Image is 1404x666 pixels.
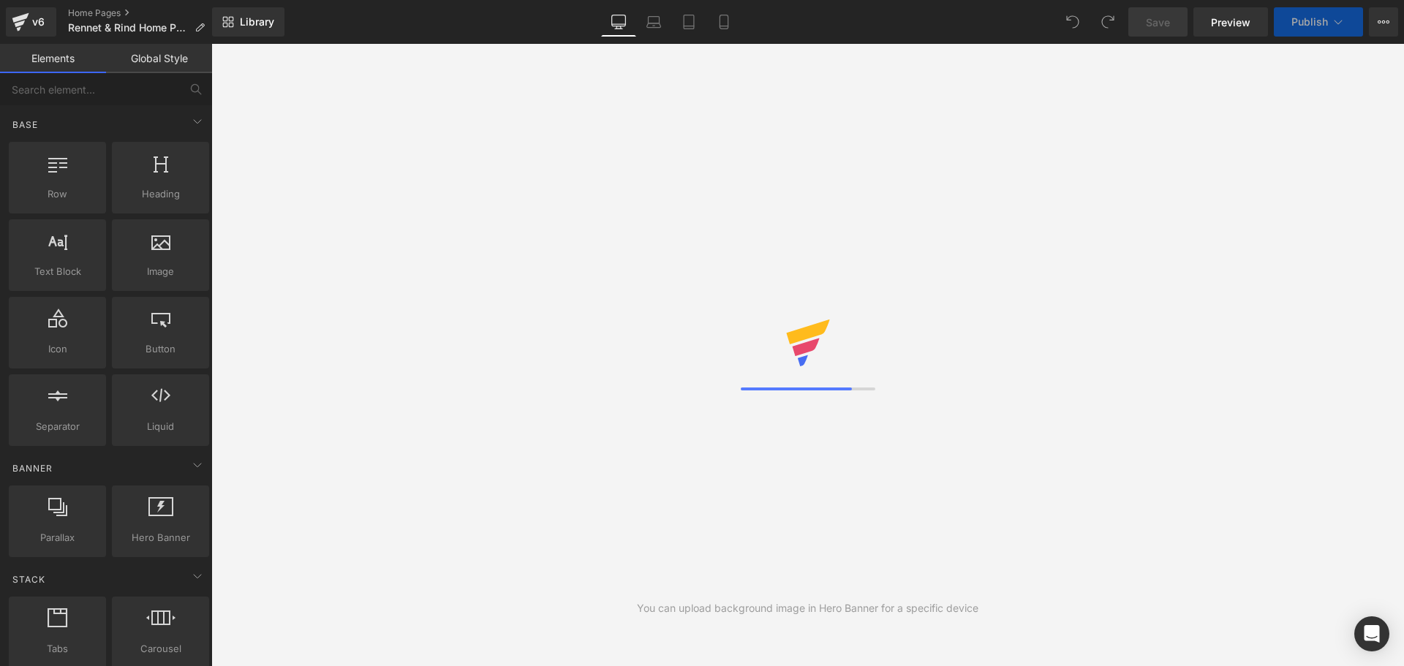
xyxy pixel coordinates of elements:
div: You can upload background image in Hero Banner for a specific device [637,600,978,616]
span: Separator [13,419,102,434]
span: Preview [1211,15,1250,30]
button: Redo [1093,7,1122,37]
a: Laptop [636,7,671,37]
span: Stack [11,572,47,586]
span: Hero Banner [116,530,205,545]
span: Library [240,15,274,29]
span: Liquid [116,419,205,434]
button: Undo [1058,7,1087,37]
a: Desktop [601,7,636,37]
span: Base [11,118,39,132]
button: More [1369,7,1398,37]
a: Preview [1193,7,1268,37]
span: Image [116,264,205,279]
a: Global Style [106,44,212,73]
span: Banner [11,461,54,475]
span: Rennet & Rind Home Page [68,22,189,34]
span: Icon [13,341,102,357]
span: Save [1146,15,1170,30]
span: Heading [116,186,205,202]
span: Button [116,341,205,357]
span: Text Block [13,264,102,279]
div: Open Intercom Messenger [1354,616,1389,651]
span: Carousel [116,641,205,656]
button: Publish [1274,7,1363,37]
a: Mobile [706,7,741,37]
span: Row [13,186,102,202]
a: v6 [6,7,56,37]
a: Tablet [671,7,706,37]
span: Tabs [13,641,102,656]
a: Home Pages [68,7,216,19]
span: Parallax [13,530,102,545]
span: Publish [1291,16,1328,28]
div: v6 [29,12,48,31]
a: New Library [212,7,284,37]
